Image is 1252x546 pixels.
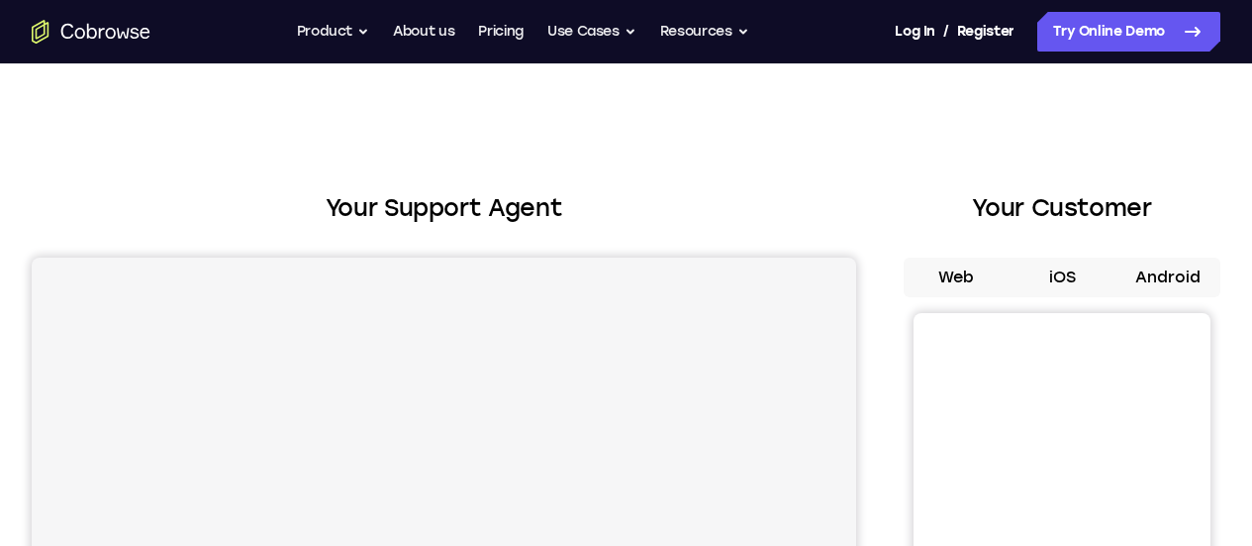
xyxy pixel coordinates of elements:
a: Log In [895,12,934,52]
button: iOS [1010,258,1115,297]
a: Pricing [478,12,524,52]
a: Go to the home page [32,20,150,44]
h2: Your Customer [904,190,1220,226]
a: Try Online Demo [1037,12,1220,52]
button: Product [297,12,370,52]
a: Register [957,12,1014,52]
a: About us [393,12,454,52]
button: Resources [660,12,749,52]
button: Use Cases [547,12,636,52]
h2: Your Support Agent [32,190,856,226]
span: / [943,20,949,44]
button: Android [1114,258,1220,297]
button: Web [904,258,1010,297]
